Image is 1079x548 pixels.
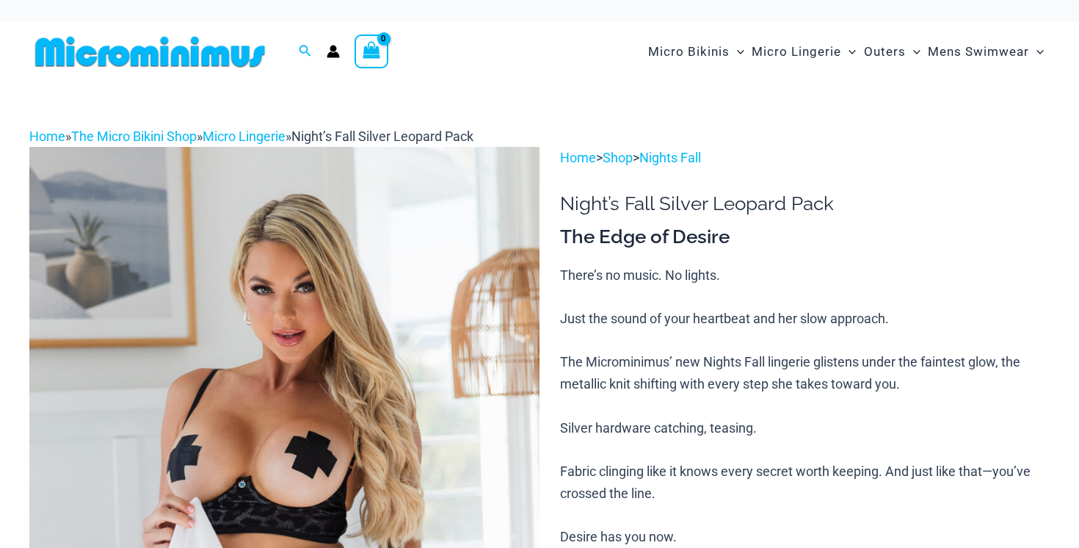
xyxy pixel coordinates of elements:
[291,129,473,144] span: Night’s Fall Silver Leopard Pack
[841,33,856,71] span: Menu Toggle
[71,129,197,144] a: The Micro Bikini Shop
[864,33,906,71] span: Outers
[752,33,841,71] span: Micro Lingerie
[560,192,1050,215] h1: Night’s Fall Silver Leopard Pack
[906,33,920,71] span: Menu Toggle
[924,29,1047,74] a: Mens SwimwearMenu ToggleMenu Toggle
[29,129,65,144] a: Home
[639,150,701,165] a: Nights Fall
[642,27,1050,76] nav: Site Navigation
[928,33,1029,71] span: Mens Swimwear
[603,150,633,165] a: Shop
[560,147,1050,169] p: > >
[29,35,271,68] img: MM SHOP LOGO FLAT
[748,29,860,74] a: Micro LingerieMenu ToggleMenu Toggle
[299,43,312,61] a: Search icon link
[355,35,388,68] a: View Shopping Cart, empty
[648,33,730,71] span: Micro Bikinis
[327,45,340,58] a: Account icon link
[860,29,924,74] a: OutersMenu ToggleMenu Toggle
[644,29,748,74] a: Micro BikinisMenu ToggleMenu Toggle
[203,129,286,144] a: Micro Lingerie
[560,150,596,165] a: Home
[29,129,473,144] span: » » »
[560,225,1050,250] h3: The Edge of Desire
[730,33,744,71] span: Menu Toggle
[1029,33,1044,71] span: Menu Toggle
